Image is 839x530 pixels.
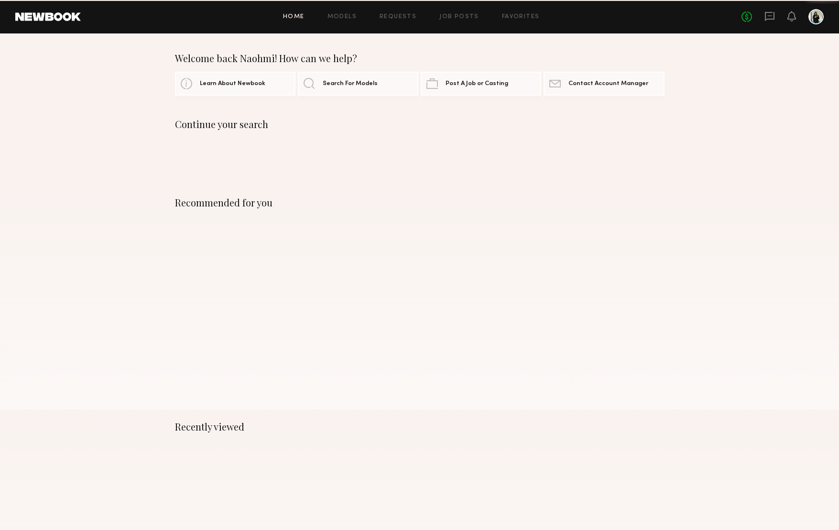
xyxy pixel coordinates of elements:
[175,197,665,208] div: Recommended for you
[200,81,265,87] span: Learn About Newbook
[175,53,665,64] div: Welcome back Naohmi! How can we help?
[380,14,416,20] a: Requests
[175,421,665,433] div: Recently viewed
[283,14,305,20] a: Home
[175,72,295,96] a: Learn About Newbook
[323,81,378,87] span: Search For Models
[421,72,541,96] a: Post A Job or Casting
[439,14,479,20] a: Job Posts
[502,14,540,20] a: Favorites
[175,119,665,130] div: Continue your search
[298,72,418,96] a: Search For Models
[446,81,508,87] span: Post A Job or Casting
[327,14,357,20] a: Models
[568,81,648,87] span: Contact Account Manager
[544,72,664,96] a: Contact Account Manager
